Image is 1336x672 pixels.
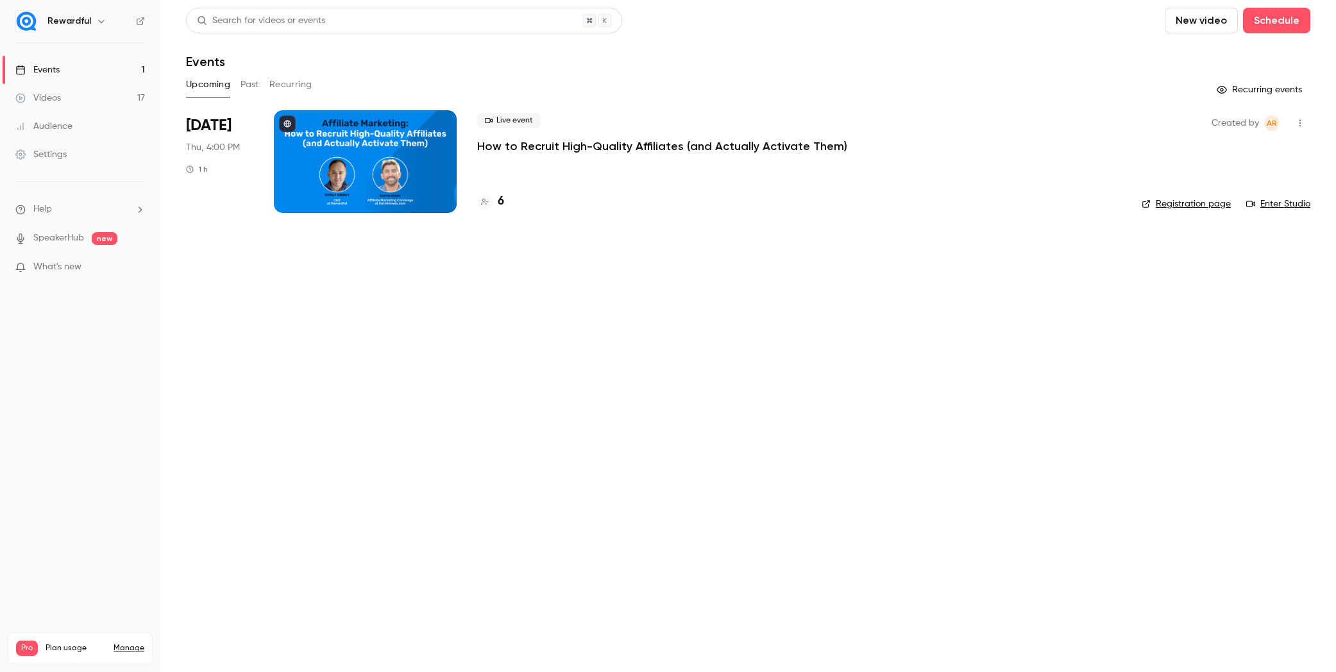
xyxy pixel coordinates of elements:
[33,260,81,274] span: What's new
[33,203,52,216] span: Help
[33,231,84,245] a: SpeakerHub
[241,74,259,95] button: Past
[477,139,847,154] a: How to Recruit High-Quality Affiliates (and Actually Activate Them)
[1264,115,1280,131] span: Audrey Rampon
[477,113,541,128] span: Live event
[15,63,60,76] div: Events
[1211,80,1310,100] button: Recurring events
[1212,115,1259,131] span: Created by
[1246,197,1310,210] a: Enter Studio
[15,148,67,161] div: Settings
[130,262,145,273] iframe: Noticeable Trigger
[114,643,144,653] a: Manage
[92,232,117,245] span: new
[15,203,145,216] li: help-dropdown-opener
[197,14,325,28] div: Search for videos or events
[186,110,253,213] div: Sep 18 Thu, 5:00 PM (Europe/Paris)
[186,164,208,174] div: 1 h
[477,193,504,210] a: 6
[16,11,37,31] img: Rewardful
[1165,8,1238,33] button: New video
[1243,8,1310,33] button: Schedule
[1267,115,1277,131] span: AR
[186,115,232,136] span: [DATE]
[15,120,72,133] div: Audience
[498,193,504,210] h4: 6
[186,141,240,154] span: Thu, 4:00 PM
[186,74,230,95] button: Upcoming
[15,92,61,105] div: Videos
[269,74,312,95] button: Recurring
[47,15,91,28] h6: Rewardful
[1142,197,1231,210] a: Registration page
[16,641,38,656] span: Pro
[186,54,225,69] h1: Events
[46,643,106,653] span: Plan usage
